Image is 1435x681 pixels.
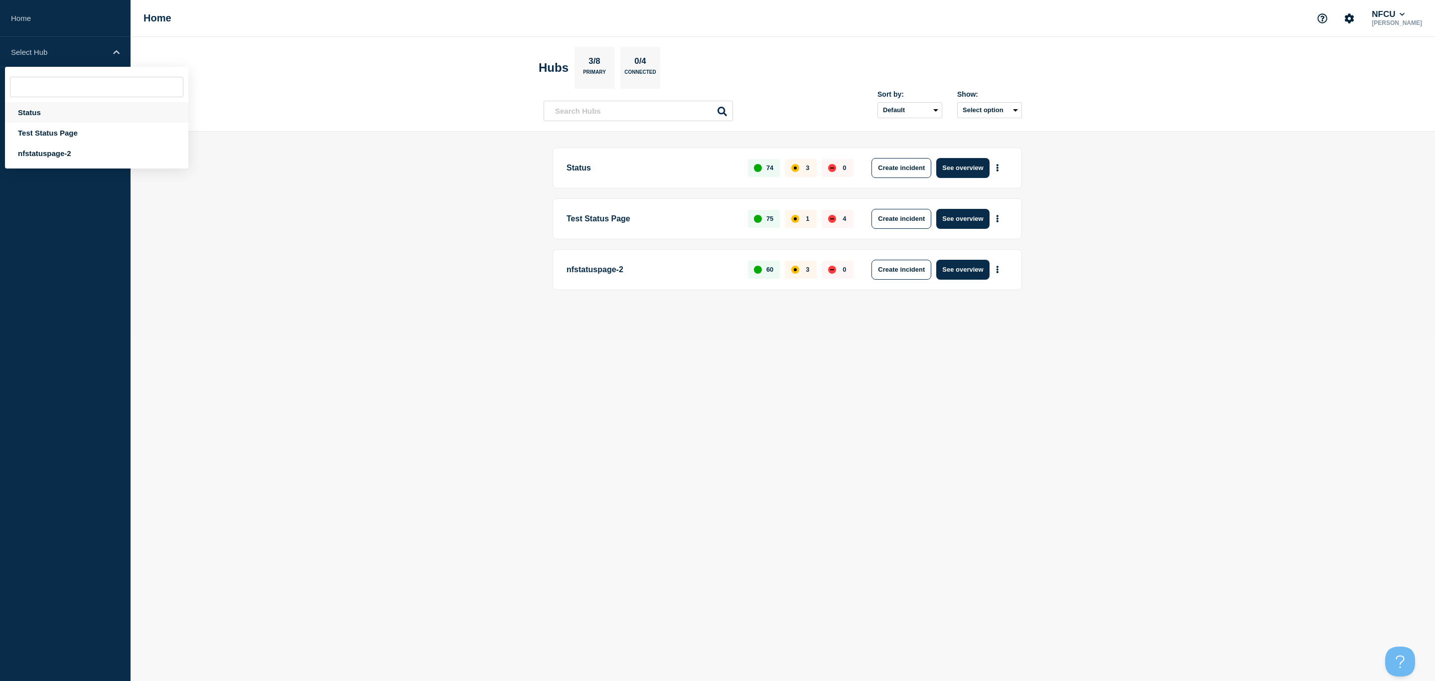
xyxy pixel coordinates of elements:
[828,266,836,274] div: down
[544,101,733,121] input: Search Hubs
[567,209,736,229] p: Test Status Page
[1370,9,1407,19] button: NFCU
[791,164,799,172] div: affected
[766,215,773,222] p: 75
[843,215,846,222] p: 4
[806,164,809,171] p: 3
[828,215,836,223] div: down
[871,209,931,229] button: Create incident
[567,158,736,178] p: Status
[843,266,846,273] p: 0
[1312,8,1333,29] button: Support
[631,56,650,69] p: 0/4
[806,266,809,273] p: 3
[143,12,171,24] h1: Home
[871,260,931,280] button: Create incident
[624,69,656,80] p: Connected
[843,164,846,171] p: 0
[936,158,989,178] button: See overview
[754,164,762,172] div: up
[766,266,773,273] p: 60
[1385,647,1415,677] iframe: Help Scout Beacon - Open
[754,266,762,274] div: up
[5,143,188,164] div: nfstatuspage-2
[877,102,942,118] select: Sort by
[791,266,799,274] div: affected
[936,260,989,280] button: See overview
[936,209,989,229] button: See overview
[5,123,188,143] div: Test Status Page
[957,90,1022,98] div: Show:
[877,90,942,98] div: Sort by:
[1370,19,1424,26] p: [PERSON_NAME]
[871,158,931,178] button: Create incident
[5,102,188,123] div: Status
[567,260,736,280] p: nfstatuspage-2
[991,159,1004,177] button: More actions
[539,61,569,75] h2: Hubs
[766,164,773,171] p: 74
[754,215,762,223] div: up
[991,260,1004,279] button: More actions
[991,209,1004,228] button: More actions
[583,69,606,80] p: Primary
[806,215,809,222] p: 1
[791,215,799,223] div: affected
[1339,8,1360,29] button: Account settings
[957,102,1022,118] button: Select option
[585,56,604,69] p: 3/8
[11,48,107,56] p: Select Hub
[828,164,836,172] div: down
